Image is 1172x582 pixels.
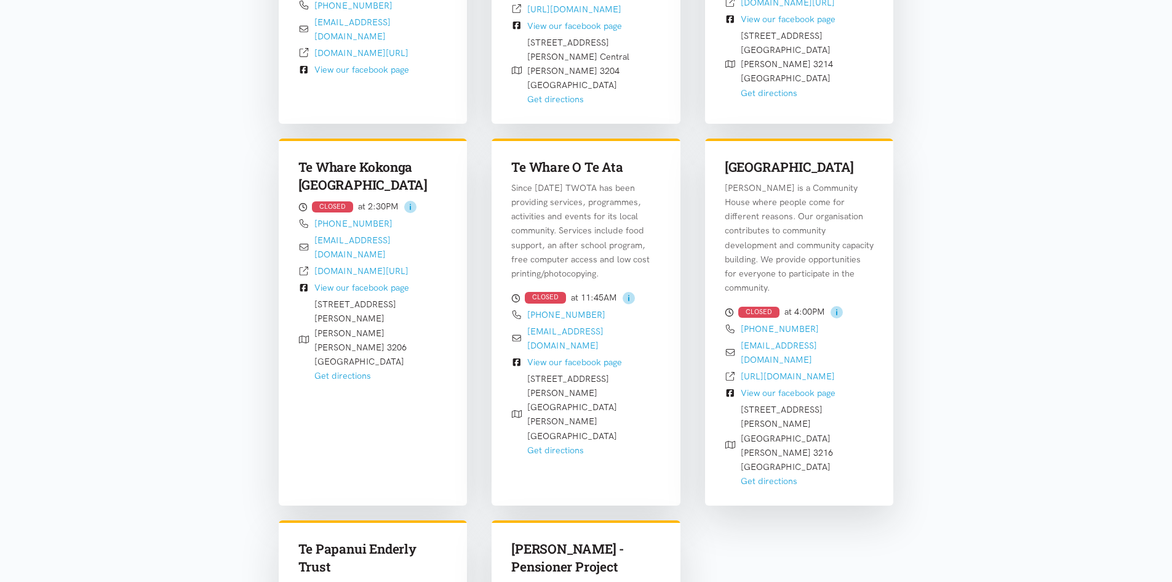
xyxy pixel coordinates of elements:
a: [PHONE_NUMBER] [527,309,605,320]
div: [STREET_ADDRESS][PERSON_NAME] [GEOGRAPHIC_DATA] [PERSON_NAME] [GEOGRAPHIC_DATA] [527,372,661,457]
a: [EMAIL_ADDRESS][DOMAIN_NAME] [527,326,604,351]
a: [DOMAIN_NAME][URL] [314,47,409,59]
div: [STREET_ADDRESS] [GEOGRAPHIC_DATA] [PERSON_NAME] 3214 [GEOGRAPHIC_DATA] [741,29,833,100]
h3: [GEOGRAPHIC_DATA] [725,158,874,176]
a: [DOMAIN_NAME][URL] [314,265,409,277]
a: [EMAIL_ADDRESS][DOMAIN_NAME] [314,235,391,260]
h3: Te Papanui Enderly Trust [298,540,448,576]
a: [EMAIL_ADDRESS][DOMAIN_NAME] [741,340,817,365]
div: at 11:45AM [511,291,661,305]
a: [PHONE_NUMBER] [741,323,819,334]
a: Get directions [527,445,584,456]
h3: [PERSON_NAME] - Pensioner Project [511,540,661,576]
p: Since [DATE] TWOTA has been providing services, programmes, activities and events for its local c... [511,181,661,280]
a: View our facebook page [314,64,409,75]
a: [URL][DOMAIN_NAME] [527,4,621,15]
a: View our facebook page [527,20,622,31]
a: Get directions [527,94,584,105]
a: View our facebook page [741,387,835,398]
div: at 2:30PM [298,200,448,214]
div: [STREET_ADDRESS] [PERSON_NAME][GEOGRAPHIC_DATA] [PERSON_NAME] 3216 [GEOGRAPHIC_DATA] [741,403,874,488]
h3: Te Whare O Te Ata [511,158,661,176]
a: View our facebook page [741,14,835,25]
div: [STREET_ADDRESS] [PERSON_NAME] Central [PERSON_NAME] 3204 [GEOGRAPHIC_DATA] [527,36,629,107]
div: [STREET_ADDRESS][PERSON_NAME] [PERSON_NAME] [PERSON_NAME] 3206 [GEOGRAPHIC_DATA] [314,297,448,382]
div: CLOSED [312,201,353,213]
a: [PHONE_NUMBER] [314,218,393,229]
a: [URL][DOMAIN_NAME] [741,371,835,382]
a: Get directions [741,475,797,487]
a: Get directions [314,370,371,381]
a: View our facebook page [314,282,409,293]
div: CLOSED [738,307,779,318]
a: Get directions [741,87,797,99]
div: at 4:00PM [725,305,874,320]
a: View our facebook page [527,357,622,368]
p: [PERSON_NAME] is a Community House where people come for different reasons. Our organisation cont... [725,181,874,294]
h3: Te Whare Kokonga [GEOGRAPHIC_DATA] [298,158,448,195]
div: CLOSED [525,292,566,304]
a: [EMAIL_ADDRESS][DOMAIN_NAME] [314,17,391,42]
